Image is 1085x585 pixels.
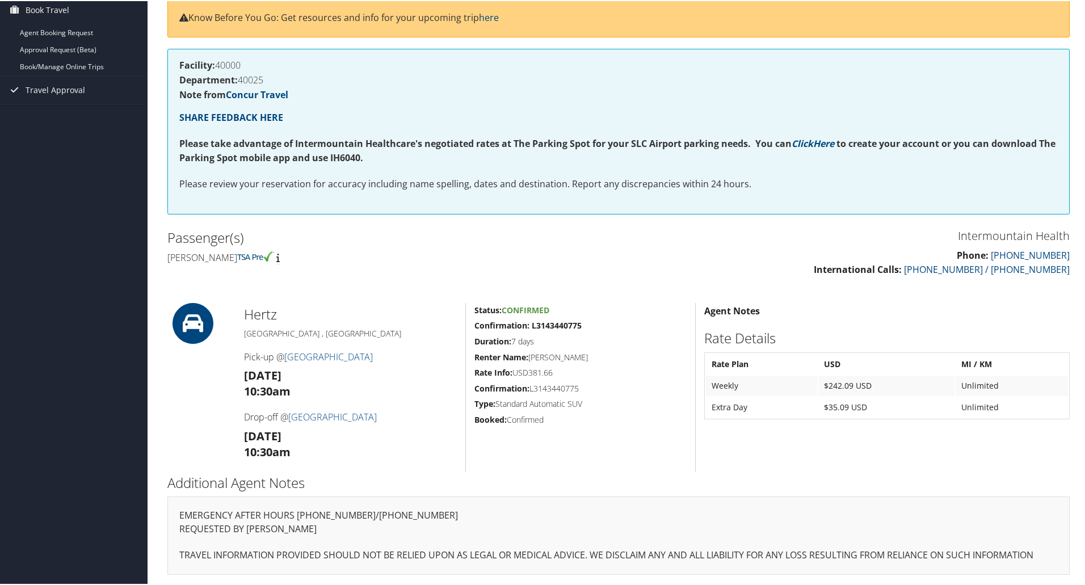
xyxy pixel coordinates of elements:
a: Click [792,136,813,149]
h4: 40000 [179,60,1058,69]
p: Please review your reservation for accuracy including name spelling, dates and destination. Repor... [179,176,1058,191]
p: TRAVEL INFORMATION PROVIDED SHOULD NOT BE RELIED UPON AS LEGAL OR MEDICAL ADVICE. WE DISCLAIM ANY... [179,547,1058,562]
a: [GEOGRAPHIC_DATA] [288,410,377,422]
strong: Status: [474,304,502,314]
td: Unlimited [956,374,1068,395]
a: here [479,10,499,23]
h5: L3143440775 [474,382,687,393]
strong: [DATE] [244,367,281,382]
h4: 40025 [179,74,1058,83]
strong: [DATE] [244,427,281,443]
h2: Rate Details [704,327,1070,347]
td: Unlimited [956,396,1068,416]
h5: USD381.66 [474,366,687,377]
th: Rate Plan [706,353,817,373]
h4: Pick-up @ [244,350,457,362]
strong: Confirmation: L3143440775 [474,319,582,330]
a: [GEOGRAPHIC_DATA] [284,350,373,362]
strong: International Calls: [814,262,902,275]
h5: Confirmed [474,413,687,424]
h3: Intermountain Health [627,227,1070,243]
strong: Agent Notes [704,304,760,316]
strong: Duration: [474,335,511,346]
h5: [GEOGRAPHIC_DATA] , [GEOGRAPHIC_DATA] [244,327,457,338]
h2: Additional Agent Notes [167,472,1070,491]
h5: 7 days [474,335,687,346]
p: REQUESTED BY [PERSON_NAME] [179,521,1058,536]
h4: Drop-off @ [244,410,457,422]
h4: [PERSON_NAME] [167,250,610,263]
a: [PHONE_NUMBER] [991,248,1070,260]
strong: Department: [179,73,238,85]
p: Know Before You Go: Get resources and info for your upcoming trip [179,10,1058,24]
th: USD [818,353,954,373]
td: Weekly [706,374,817,395]
h2: Passenger(s) [167,227,610,246]
img: tsa-precheck.png [237,250,274,260]
strong: Type: [474,397,495,408]
td: Extra Day [706,396,817,416]
strong: Renter Name: [474,351,528,361]
strong: 10:30am [244,443,291,458]
strong: Rate Info: [474,366,512,377]
a: SHARE FEEDBACK HERE [179,110,283,123]
span: Confirmed [502,304,549,314]
strong: Confirmation: [474,382,529,393]
h2: Hertz [244,304,457,323]
h5: Standard Automatic SUV [474,397,687,409]
span: Travel Approval [26,75,85,103]
a: Concur Travel [226,87,288,100]
td: $35.09 USD [818,396,954,416]
strong: Please take advantage of Intermountain Healthcare's negotiated rates at The Parking Spot for your... [179,136,792,149]
a: [PHONE_NUMBER] / [PHONE_NUMBER] [904,262,1070,275]
strong: Note from [179,87,288,100]
div: EMERGENCY AFTER HOURS [PHONE_NUMBER]/[PHONE_NUMBER] [167,495,1070,573]
a: Here [813,136,834,149]
strong: 10:30am [244,382,291,398]
strong: Facility: [179,58,215,70]
th: MI / KM [956,353,1068,373]
h5: [PERSON_NAME] [474,351,687,362]
strong: Booked: [474,413,507,424]
td: $242.09 USD [818,374,954,395]
strong: Phone: [957,248,989,260]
